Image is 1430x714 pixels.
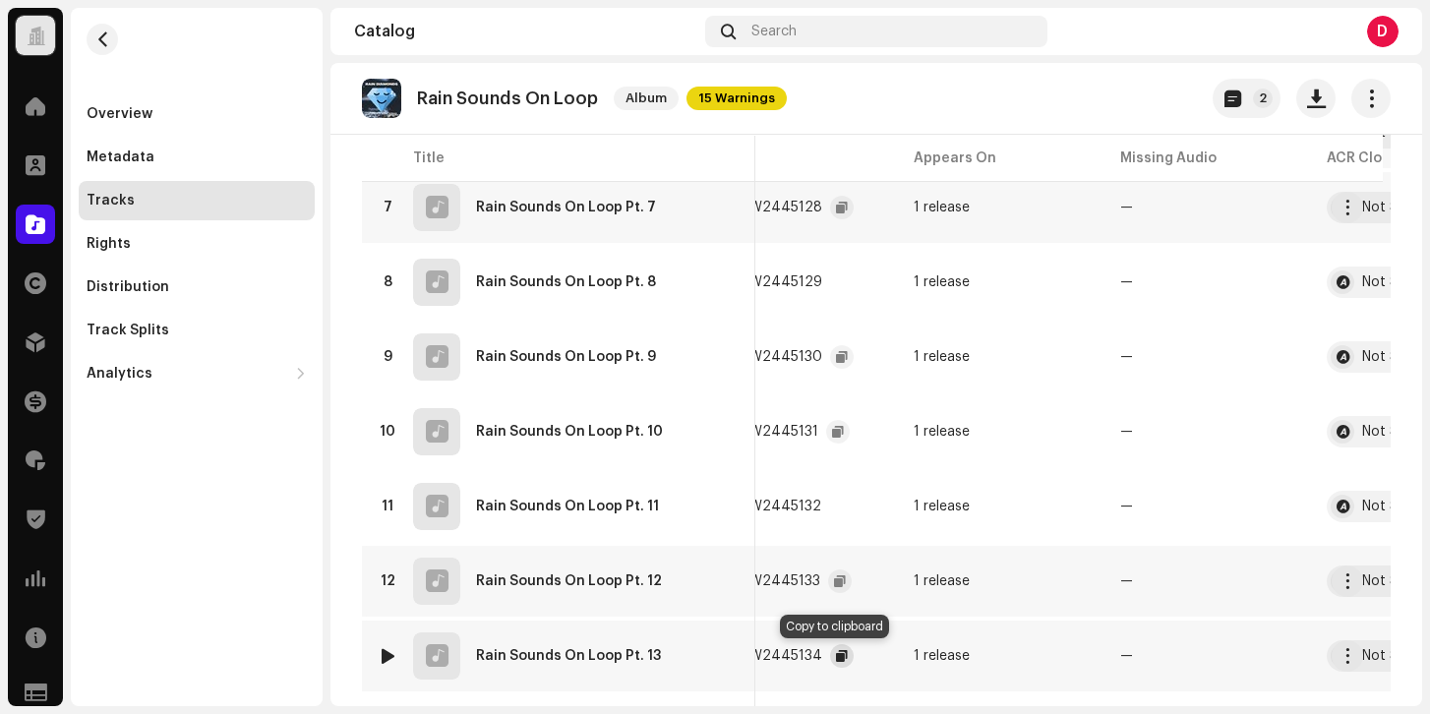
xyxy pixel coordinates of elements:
div: Rain Sounds On Loop Pt. 12 [476,574,662,588]
re-a-table-badge: — [1120,649,1295,663]
re-a-table-badge: — [1120,425,1295,439]
div: Track Splits [87,323,169,338]
div: Rain Sounds On Loop Pt. 9 [476,350,656,364]
div: Rain Sounds On Loop Pt. 13 [476,649,661,663]
re-a-table-badge: — [1120,201,1295,214]
span: 1 release [914,500,1089,513]
div: QZWDW2445133 [707,574,820,588]
span: 1 release [914,275,1089,289]
p: Rain Sounds On Loop [417,89,598,109]
div: QZWDW2445129 [707,275,822,289]
div: 1 release [914,201,970,214]
re-m-nav-item: Track Splits [79,311,315,350]
span: 1 release [914,649,1089,663]
div: Rain Sounds On Loop Pt. 7 [476,201,656,214]
div: Rights [87,236,131,252]
div: Rain Sounds On Loop Pt. 11 [476,500,659,513]
div: Metadata [87,149,154,165]
div: QZWDW2445134 [707,649,822,663]
div: QZWDW2445130 [707,350,822,364]
re-m-nav-item: Metadata [79,138,315,177]
div: QZWDW2445131 [707,425,818,439]
re-a-table-badge: — [1120,574,1295,588]
re-a-table-badge: — [1120,350,1295,364]
div: Tracks [87,193,135,208]
re-m-nav-item: Distribution [79,268,315,307]
re-m-nav-item: Rights [79,224,315,264]
span: 1 release [914,425,1089,439]
re-a-table-badge: — [1120,500,1295,513]
p-badge: 2 [1253,89,1273,108]
span: 1 release [914,201,1089,214]
img: 0c8786a9-8745-418d-8c12-48247e273214 [362,79,401,118]
div: QZWDW2445132 [707,500,821,513]
re-m-nav-dropdown: Analytics [79,354,315,393]
div: QZWDW2445128 [707,201,822,214]
div: 1 release [914,350,970,364]
span: Search [751,24,797,39]
span: 1 release [914,350,1089,364]
div: Distribution [87,279,169,295]
span: 15 Warnings [686,87,787,110]
div: 1 release [914,574,970,588]
div: Overview [87,106,152,122]
div: Catalog [354,24,697,39]
div: 1 release [914,425,970,439]
div: D [1367,16,1399,47]
re-m-nav-item: Overview [79,94,315,134]
div: Rain Sounds On Loop Pt. 10 [476,425,663,439]
div: Rain Sounds On Loop Pt. 8 [476,275,656,289]
div: 1 release [914,500,970,513]
div: 1 release [914,275,970,289]
div: Analytics [87,366,152,382]
re-m-nav-item: Tracks [79,181,315,220]
div: 1 release [914,649,970,663]
span: Album [614,87,679,110]
span: 1 release [914,574,1089,588]
button: 2 [1213,79,1281,118]
re-a-table-badge: — [1120,275,1295,289]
